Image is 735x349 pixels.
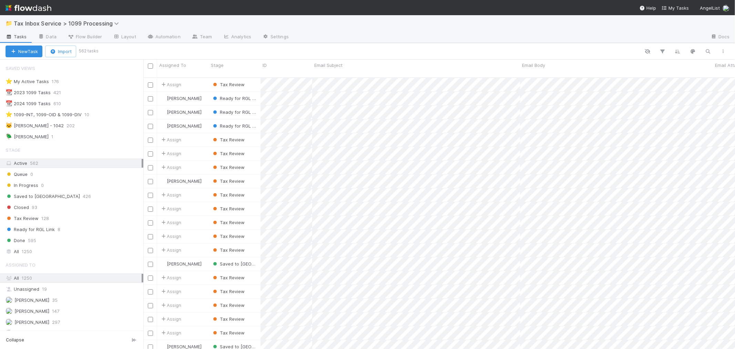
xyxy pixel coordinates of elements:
[6,181,38,190] span: In Progress
[148,151,153,157] input: Toggle Row Selected
[160,288,181,295] span: Assign
[212,81,245,88] div: Tax Review
[160,81,181,88] div: Assign
[148,138,153,143] input: Toggle Row Selected
[212,275,245,280] span: Tax Review
[148,276,153,281] input: Toggle Row Selected
[6,111,12,117] span: ⭐
[212,150,245,157] div: Tax Review
[148,331,153,336] input: Toggle Row Selected
[705,32,735,43] a: Docs
[6,285,142,293] div: Unassigned
[6,236,25,245] span: Done
[160,191,181,198] div: Assign
[212,233,245,239] span: Tax Review
[6,337,24,343] span: Collapse
[212,109,257,116] div: Ready for RGL Link
[160,247,181,253] div: Assign
[212,247,245,253] div: Tax Review
[148,207,153,212] input: Toggle Row Selected
[6,33,27,40] span: Tasks
[79,48,99,54] small: 562 tasks
[14,20,122,27] span: Tax Inbox Service > 1099 Processing
[160,96,166,101] img: avatar_e41e7ae5-e7d9-4d8d-9f56-31b0d7a2f4fd.png
[212,206,245,211] span: Tax Review
[160,261,166,267] img: avatar_04ed6c9e-3b93-401c-8c3a-8fad1b1fc72c.png
[212,302,245,309] div: Tax Review
[6,78,12,84] span: ⭐
[212,109,261,115] span: Ready for RGL Link
[6,77,49,86] div: My Active Tasks
[160,329,181,336] span: Assign
[148,262,153,267] input: Toggle Row Selected
[6,99,51,108] div: 2024 1099 Tasks
[160,205,181,212] span: Assign
[6,192,80,201] span: Saved to [GEOGRAPHIC_DATA]
[53,99,68,108] span: 610
[6,20,12,26] span: 📁
[148,289,153,295] input: Toggle Row Selected
[212,178,245,184] span: Tax Review
[212,316,245,322] div: Tax Review
[6,100,12,106] span: 📆
[167,178,202,184] span: [PERSON_NAME]
[263,62,267,69] span: ID
[52,77,66,86] span: 176
[68,33,102,40] span: Flow Builder
[212,274,245,281] div: Tax Review
[6,122,12,128] span: 🐱
[212,289,245,294] span: Tax Review
[186,32,217,43] a: Team
[30,170,33,179] span: 0
[84,110,96,119] span: 10
[212,151,245,156] span: Tax Review
[58,225,60,234] span: 8
[211,62,224,69] span: Stage
[148,82,153,88] input: Toggle Row Selected
[14,297,49,303] span: [PERSON_NAME]
[6,214,39,223] span: Tax Review
[41,214,49,223] span: 128
[6,132,49,141] div: [PERSON_NAME]
[6,61,35,75] span: Saved Views
[160,123,166,129] img: avatar_c8e523dd-415a-4cf0-87a3-4b787501e7b6.png
[212,96,261,101] span: Ready for RGL Link
[160,136,181,143] span: Assign
[212,191,245,198] div: Tax Review
[160,150,181,157] span: Assign
[212,330,245,336] span: Tax Review
[212,233,245,240] div: Tax Review
[212,123,261,129] span: Ready for RGL Link
[148,110,153,115] input: Toggle Row Selected
[212,220,245,225] span: Tax Review
[160,122,202,129] div: [PERSON_NAME]
[22,275,32,281] span: 1250
[142,32,186,43] a: Automation
[108,32,142,43] a: Layout
[167,261,202,267] span: [PERSON_NAME]
[160,302,181,309] span: Assign
[6,46,42,57] button: NewTask
[62,32,108,43] a: Flow Builder
[6,308,12,315] img: avatar_cfa6ccaa-c7d9-46b3-b608-2ec56ecf97ad.png
[212,316,245,322] span: Tax Review
[160,178,166,184] img: avatar_04ed6c9e-3b93-401c-8c3a-8fad1b1fc72c.png
[160,178,202,185] div: [PERSON_NAME]
[212,137,245,142] span: Tax Review
[148,317,153,322] input: Toggle Row Selected
[160,164,181,171] span: Assign
[148,124,153,129] input: Toggle Row Selected
[32,203,37,212] span: 93
[212,261,286,267] span: Saved to [GEOGRAPHIC_DATA]
[522,62,545,69] span: Email Body
[640,4,656,11] div: Help
[6,170,28,179] span: Queue
[217,32,257,43] a: Analytics
[212,136,245,143] div: Tax Review
[212,82,245,87] span: Tax Review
